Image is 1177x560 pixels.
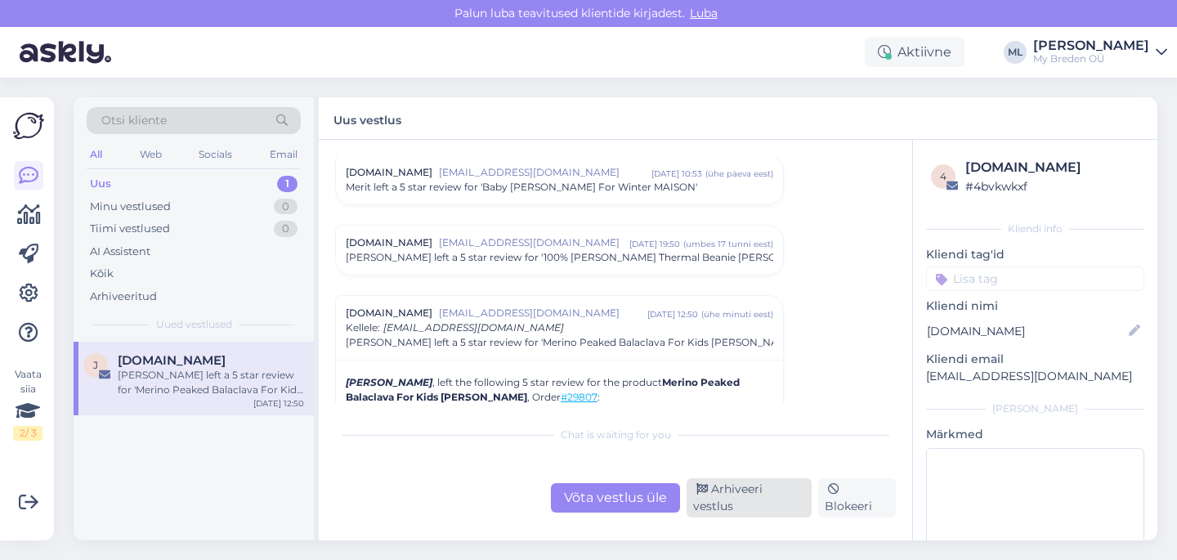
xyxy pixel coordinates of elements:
[87,144,105,165] div: All
[940,170,947,182] span: 4
[1033,52,1149,65] div: My Breden OÜ
[13,110,44,141] img: Askly Logo
[253,397,304,410] div: [DATE] 12:50
[683,238,773,250] div: ( umbes 17 tunni eest )
[647,308,698,320] div: [DATE] 12:50
[965,158,1139,177] div: [DOMAIN_NAME]
[101,112,167,129] span: Otsi kliente
[90,199,171,215] div: Minu vestlused
[926,222,1144,236] div: Kliendi info
[346,180,697,195] span: Merit left a 5 star review for 'Baby [PERSON_NAME] For Winter MAISON'
[274,199,298,215] div: 0
[439,235,629,250] span: [EMAIL_ADDRESS][DOMAIN_NAME]
[439,165,651,180] span: [EMAIL_ADDRESS][DOMAIN_NAME]
[93,359,98,371] span: J
[629,238,680,250] div: [DATE] 19:50
[274,221,298,237] div: 0
[136,144,165,165] div: Web
[439,306,647,320] span: [EMAIL_ADDRESS][DOMAIN_NAME]
[1004,41,1027,64] div: ML
[383,321,564,334] span: [EMAIL_ADDRESS][DOMAIN_NAME]
[551,483,680,513] div: Võta vestlus üle
[346,321,380,334] span: Kellele :
[346,306,432,320] span: [DOMAIN_NAME]
[346,335,799,350] span: [PERSON_NAME] left a 5 star review for 'Merino Peaked Balaclava For Kids [PERSON_NAME]'
[118,353,226,368] span: Judge.me
[651,168,702,180] div: [DATE] 10:53
[926,267,1144,291] input: Lisa tag
[277,176,298,192] div: 1
[13,367,43,441] div: Vaata siia
[685,6,723,20] span: Luba
[687,478,812,517] div: Arhiveeri vestlus
[1033,39,1149,52] div: [PERSON_NAME]
[1033,39,1167,65] a: [PERSON_NAME]My Breden OÜ
[965,177,1139,195] div: # 4bvkwkxf
[818,478,896,517] div: Blokeeri
[346,250,826,265] span: [PERSON_NAME] left a 5 star review for '100% [PERSON_NAME] Thermal Beanie [PERSON_NAME]'
[346,235,432,250] span: [DOMAIN_NAME]
[705,168,773,180] div: ( ühe päeva eest )
[156,317,232,332] span: Uued vestlused
[335,428,896,442] div: Chat is waiting for you
[346,375,773,405] p: , left the following 5 star review for the product , Order :
[926,246,1144,263] p: Kliendi tag'id
[926,351,1144,368] p: Kliendi email
[561,391,597,403] a: #29807
[90,221,170,237] div: Tiimi vestlused
[926,298,1144,315] p: Kliendi nimi
[13,426,43,441] div: 2 / 3
[90,244,150,260] div: AI Assistent
[927,322,1126,340] input: Lisa nimi
[926,401,1144,416] div: [PERSON_NAME]
[195,144,235,165] div: Socials
[346,165,432,180] span: [DOMAIN_NAME]
[926,426,1144,443] p: Märkmed
[865,38,964,67] div: Aktiivne
[90,289,157,305] div: Arhiveeritud
[926,368,1144,385] p: [EMAIL_ADDRESS][DOMAIN_NAME]
[90,266,114,282] div: Kõik
[266,144,301,165] div: Email
[118,368,304,397] div: [PERSON_NAME] left a 5 star review for 'Merino Peaked Balaclava For Kids [PERSON_NAME]'
[346,376,432,388] i: [PERSON_NAME]
[333,107,401,129] label: Uus vestlus
[90,176,111,192] div: Uus
[701,308,773,320] div: ( ühe minuti eest )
